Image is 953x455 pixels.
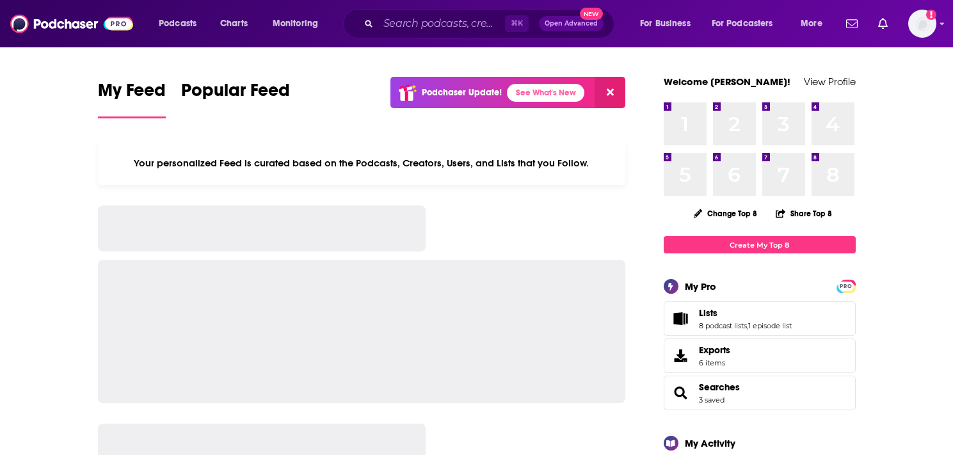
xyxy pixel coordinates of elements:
a: Show notifications dropdown [841,13,863,35]
a: Create My Top 8 [664,236,856,253]
span: Lists [699,307,717,319]
button: Open AdvancedNew [539,16,604,31]
span: Exports [668,347,694,365]
a: Exports [664,339,856,373]
a: PRO [838,281,854,291]
svg: Add a profile image [926,10,936,20]
span: For Business [640,15,691,33]
span: Searches [664,376,856,410]
a: Show notifications dropdown [873,13,893,35]
a: 3 saved [699,395,725,404]
button: open menu [792,13,838,34]
a: Lists [668,310,694,328]
span: More [801,15,822,33]
a: Searches [699,381,740,393]
p: Podchaser Update! [422,87,502,98]
span: ⌘ K [505,15,529,32]
span: New [580,8,603,20]
button: open menu [631,13,707,34]
span: Charts [220,15,248,33]
input: Search podcasts, credits, & more... [378,13,505,34]
span: , [747,321,748,330]
span: My Feed [98,79,166,109]
span: Open Advanced [545,20,598,27]
button: open menu [264,13,335,34]
a: Popular Feed [181,79,290,118]
span: 6 items [699,358,730,367]
span: Logged in as SolComms [908,10,936,38]
img: Podchaser - Follow, Share and Rate Podcasts [10,12,133,36]
span: Monitoring [273,15,318,33]
button: open menu [703,13,792,34]
span: For Podcasters [712,15,773,33]
button: Share Top 8 [775,201,833,226]
a: My Feed [98,79,166,118]
span: Popular Feed [181,79,290,109]
span: PRO [838,282,854,291]
span: Lists [664,301,856,336]
a: 8 podcast lists [699,321,747,330]
button: Show profile menu [908,10,936,38]
img: User Profile [908,10,936,38]
span: Exports [699,344,730,356]
span: Podcasts [159,15,196,33]
button: Change Top 8 [686,205,765,221]
a: 1 episode list [748,321,792,330]
div: My Activity [685,437,735,449]
div: Your personalized Feed is curated based on the Podcasts, Creators, Users, and Lists that you Follow. [98,141,626,185]
a: Charts [212,13,255,34]
a: Lists [699,307,792,319]
div: My Pro [685,280,716,292]
button: open menu [150,13,213,34]
a: Searches [668,384,694,402]
a: Welcome [PERSON_NAME]! [664,76,790,88]
a: See What's New [507,84,584,102]
div: Search podcasts, credits, & more... [355,9,627,38]
a: View Profile [804,76,856,88]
